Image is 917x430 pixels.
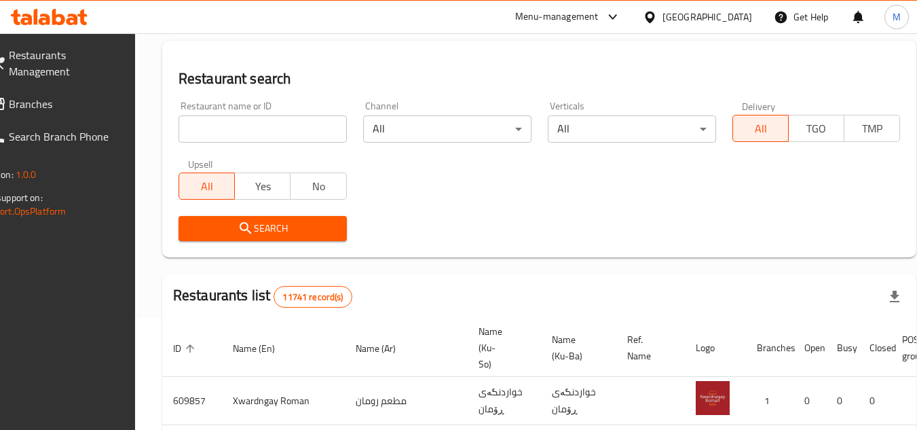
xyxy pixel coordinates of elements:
td: 1 [746,377,793,425]
div: All [363,115,531,143]
div: [GEOGRAPHIC_DATA] [662,10,752,24]
td: خواردنگەی ڕۆمان [541,377,616,425]
span: Name (Ku-Ba) [552,332,600,364]
input: Search for restaurant name or ID.. [179,115,347,143]
td: Xwardngay Roman [222,377,345,425]
td: خواردنگەی ڕۆمان [468,377,541,425]
button: Yes [234,173,291,200]
div: Total records count [274,286,352,308]
button: All [179,173,235,200]
span: Name (Ku-So) [479,323,525,372]
th: Busy [826,319,859,377]
span: Restaurants Management [9,47,116,79]
span: ID [173,340,199,357]
span: Name (En) [233,340,293,357]
button: Search [179,216,347,241]
h2: Restaurants list [173,285,352,308]
span: All [738,119,783,139]
span: Yes [240,177,285,196]
button: All [732,115,789,142]
div: Menu-management [515,9,599,25]
div: Export file [878,281,911,313]
span: Search Branch Phone [9,128,116,145]
td: مطعم رومان [345,377,468,425]
th: Branches [746,319,793,377]
span: Name (Ar) [356,340,413,357]
td: 0 [826,377,859,425]
span: TGO [794,119,839,139]
span: All [185,177,229,196]
span: M [893,10,901,24]
span: 1.0.0 [16,166,37,183]
h2: Restaurant search [179,69,901,89]
th: Open [793,319,826,377]
span: 11741 record(s) [274,291,351,304]
label: Delivery [742,101,776,111]
img: Xwardngay Roman [696,381,730,415]
label: Upsell [188,159,213,168]
span: Branches [9,96,116,112]
button: TMP [844,115,900,142]
span: TMP [850,119,895,139]
span: Ref. Name [627,332,669,364]
div: All [548,115,716,143]
td: 0 [793,377,826,425]
span: No [296,177,341,196]
span: Search [189,220,336,237]
td: 0 [859,377,891,425]
td: 609857 [162,377,222,425]
button: No [290,173,346,200]
th: Closed [859,319,891,377]
button: TGO [788,115,844,142]
th: Logo [685,319,746,377]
